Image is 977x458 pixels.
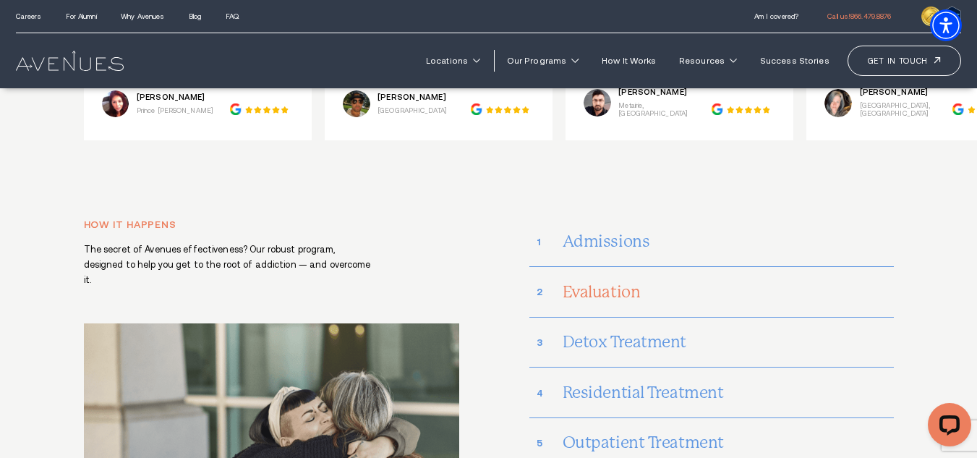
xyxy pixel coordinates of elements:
p: [GEOGRAPHIC_DATA], [GEOGRAPHIC_DATA] [860,101,953,117]
p: [PERSON_NAME] [137,93,213,102]
a: FAQ [226,12,239,20]
img: Karen Rubinstein [824,89,852,116]
img: Rosa Sawyer [102,90,129,117]
a: Why Avenues [121,12,164,20]
a: Careers [16,12,41,20]
a: Our Programs [499,49,587,72]
img: clock [921,7,941,26]
img: Iain Schaaf [343,90,370,117]
p: How it happens [84,217,377,232]
h3: Admissions [563,225,894,258]
h3: Evaluation [563,276,894,309]
h3: Residential Treatment [563,376,894,410]
p: [PERSON_NAME] [618,88,712,97]
a: Get in touch [848,46,961,77]
a: Locations [418,49,489,72]
a: Success Stories [752,49,837,72]
a: Resources [671,49,746,72]
a: How It Works [594,49,665,72]
p: [PERSON_NAME] [377,93,447,102]
iframe: LiveChat chat widget [916,397,977,458]
p: [PERSON_NAME] [860,88,953,97]
p: Prince [PERSON_NAME] [137,106,213,114]
p: Metairie, [GEOGRAPHIC_DATA] [618,101,712,117]
a: call 866.479.8876 [827,12,891,20]
span: 866.479.8876 [850,12,891,20]
a: For Alumni [66,12,97,20]
div: Accessibility Menu [930,9,962,41]
p: [GEOGRAPHIC_DATA] [377,106,447,114]
img: Justin Lanoux [584,89,611,116]
h3: Detox Treatment [563,326,894,359]
a: Blog [189,12,201,20]
p: The secret of Avenues effectiveness? Our robust program, designed to help you get to the root of ... [84,242,377,288]
a: Am I covered? [754,12,798,20]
